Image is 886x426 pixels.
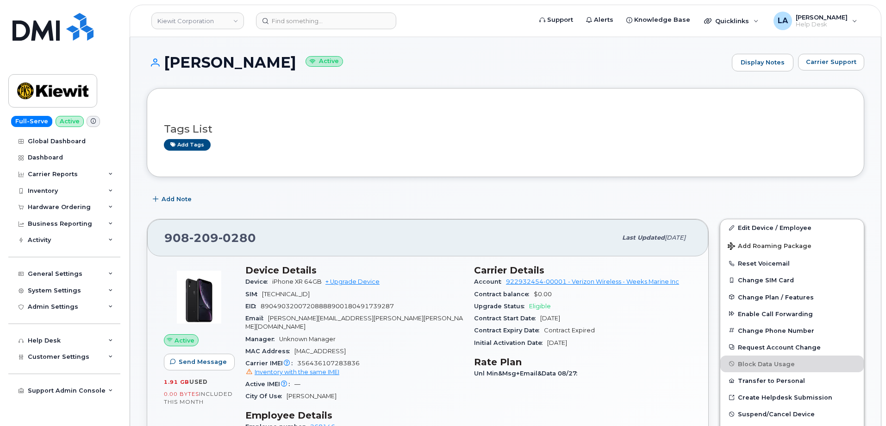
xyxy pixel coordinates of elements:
span: iPhone XR 64GB [272,278,322,285]
button: Change Plan / Features [720,289,864,305]
small: Active [306,56,343,67]
span: [DATE] [540,315,560,322]
span: [PERSON_NAME] [287,393,337,400]
button: Change SIM Card [720,272,864,288]
a: Add tags [164,139,211,151]
button: Request Account Change [720,339,864,356]
button: Change Phone Number [720,322,864,339]
span: used [189,378,208,385]
h3: Device Details [245,265,463,276]
a: Inventory with the same IMEI [245,369,339,375]
h1: [PERSON_NAME] [147,54,727,70]
span: Add Roaming Package [728,242,811,251]
span: 209 [189,231,218,245]
span: Initial Activation Date [474,339,547,346]
span: EID [245,303,261,310]
span: Device [245,278,272,285]
a: Display Notes [732,54,793,71]
iframe: Messenger Launcher [846,386,879,419]
h3: Employee Details [245,410,463,421]
a: Create Helpdesk Submission [720,389,864,406]
span: Send Message [179,357,227,366]
button: Add Roaming Package [720,236,864,255]
span: Contract balance [474,291,534,298]
span: — [294,381,300,388]
span: 0.00 Bytes [164,391,199,397]
span: Last updated [622,234,665,241]
span: Suspend/Cancel Device [738,411,815,418]
h3: Rate Plan [474,356,692,368]
button: Transfer to Personal [720,372,864,389]
span: $0.00 [534,291,552,298]
span: MAC Address [245,348,294,355]
span: Manager [245,336,279,343]
span: Unl Min&Msg+Email&Data 08/27 [474,370,582,377]
a: Edit Device / Employee [720,219,864,236]
span: Contract Start Date [474,315,540,322]
span: Active IMEI [245,381,294,388]
span: Eligible [529,303,551,310]
span: 908 [164,231,256,245]
span: [TECHNICAL_ID] [262,291,310,298]
button: Suspend/Cancel Device [720,406,864,422]
span: Enable Call Forwarding [738,310,813,317]
span: [DATE] [547,339,567,346]
button: Add Note [147,191,200,208]
span: Change Plan / Features [738,293,814,300]
span: Carrier Support [806,57,856,66]
span: Add Note [162,195,192,203]
h3: Tags List [164,123,847,135]
h3: Carrier Details [474,265,692,276]
button: Carrier Support [798,54,864,70]
span: Unknown Manager [279,336,336,343]
a: + Upgrade Device [325,278,380,285]
img: image20231002-3703462-u8y6nc.jpeg [171,269,227,325]
span: Contract Expiry Date [474,327,544,334]
span: Active [175,336,194,345]
span: 356436107283836 [245,360,463,376]
span: Account [474,278,506,285]
a: 922932454-00001 - Verizon Wireless - Weeks Marine Inc [506,278,679,285]
span: 1.91 GB [164,379,189,385]
span: Upgrade Status [474,303,529,310]
span: 0280 [218,231,256,245]
span: City Of Use [245,393,287,400]
button: Block Data Usage [720,356,864,372]
span: Email [245,315,268,322]
span: 89049032007208888900180491739287 [261,303,394,310]
button: Reset Voicemail [720,255,864,272]
span: Carrier IMEI [245,360,297,367]
span: Contract Expired [544,327,595,334]
span: SIM [245,291,262,298]
span: [DATE] [665,234,686,241]
span: Inventory with the same IMEI [255,369,339,375]
button: Enable Call Forwarding [720,305,864,322]
span: [MAC_ADDRESS] [294,348,346,355]
button: Send Message [164,354,235,370]
span: [PERSON_NAME][EMAIL_ADDRESS][PERSON_NAME][PERSON_NAME][DOMAIN_NAME] [245,315,463,330]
